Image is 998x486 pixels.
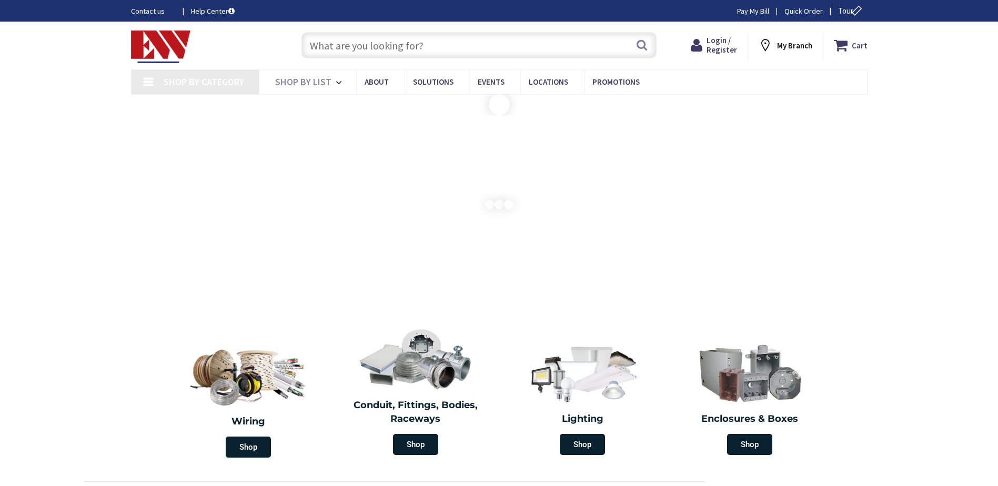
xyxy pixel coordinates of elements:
a: Enclosures & Boxes Shop [669,337,831,460]
span: Shop [226,437,271,458]
span: Shop [727,434,772,455]
h2: Conduit, Fittings, Bodies, Raceways [340,399,491,426]
input: What are you looking for? [301,32,657,58]
h2: Wiring [170,415,327,429]
div: My Branch [758,36,812,55]
a: Lighting Shop [502,337,664,460]
a: Contact us [131,6,174,16]
img: Electrical Wholesalers, Inc. [131,31,191,63]
strong: My Branch [777,40,812,50]
span: Tour [838,6,865,16]
span: Promotions [592,77,640,87]
a: Cart [834,36,868,55]
a: Help Center [191,6,235,16]
a: Quick Order [784,6,823,16]
a: Pay My Bill [737,6,769,16]
span: Login / Register [707,35,737,55]
span: Solutions [413,77,453,87]
a: Wiring Shop [165,337,332,463]
span: Shop [393,434,438,455]
span: Shop By List [275,76,331,88]
span: About [365,77,389,87]
span: Shop By Category [164,76,244,88]
a: Login / Register [691,36,737,55]
strong: Cart [852,36,868,55]
h2: Enclosures & Boxes [674,412,825,426]
span: Locations [529,77,568,87]
h2: Lighting [507,412,659,426]
span: Events [478,77,505,87]
span: Shop [560,434,605,455]
a: Conduit, Fittings, Bodies, Raceways Shop [335,323,497,460]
